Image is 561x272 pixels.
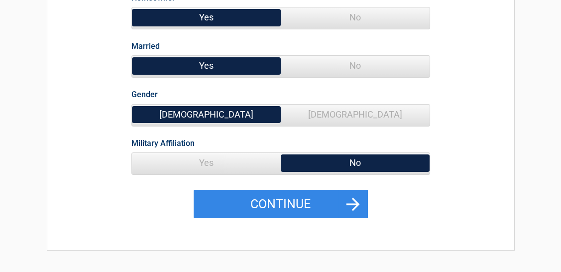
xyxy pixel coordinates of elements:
[132,7,281,27] span: Yes
[281,7,430,27] span: No
[131,88,158,101] label: Gender
[281,56,430,76] span: No
[281,153,430,173] span: No
[132,105,281,125] span: [DEMOGRAPHIC_DATA]
[281,105,430,125] span: [DEMOGRAPHIC_DATA]
[131,39,160,53] label: Married
[132,153,281,173] span: Yes
[132,56,281,76] span: Yes
[131,136,195,150] label: Military Affiliation
[194,190,368,219] button: Continue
